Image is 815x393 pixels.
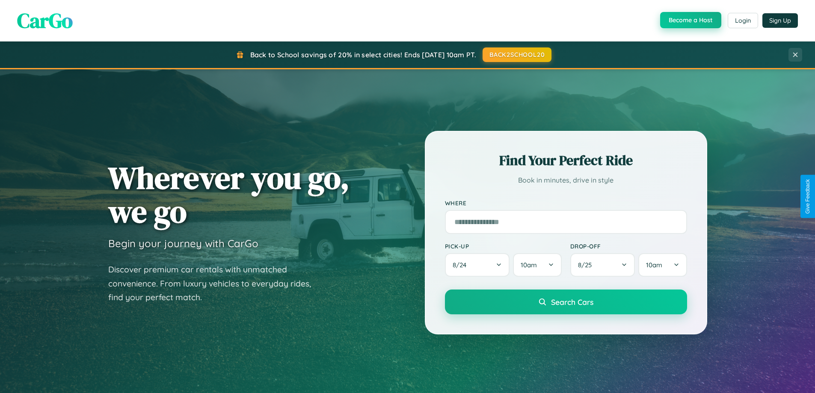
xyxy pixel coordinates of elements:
button: Sign Up [762,13,798,28]
button: 10am [638,253,687,277]
button: 8/24 [445,253,510,277]
h3: Begin your journey with CarGo [108,237,258,250]
label: Where [445,199,687,207]
p: Book in minutes, drive in style [445,174,687,186]
button: 8/25 [570,253,635,277]
span: 8 / 24 [453,261,471,269]
button: Search Cars [445,290,687,314]
span: 8 / 25 [578,261,596,269]
h2: Find Your Perfect Ride [445,151,687,170]
p: Discover premium car rentals with unmatched convenience. From luxury vehicles to everyday rides, ... [108,263,322,304]
div: Give Feedback [805,179,811,214]
button: 10am [513,253,561,277]
label: Pick-up [445,242,562,250]
button: Login [728,13,758,28]
span: CarGo [17,6,73,35]
span: Search Cars [551,297,593,307]
button: BACK2SCHOOL20 [483,47,551,62]
h1: Wherever you go, we go [108,161,350,228]
span: Back to School savings of 20% in select cities! Ends [DATE] 10am PT. [250,50,476,59]
span: 10am [521,261,537,269]
button: Become a Host [660,12,721,28]
label: Drop-off [570,242,687,250]
span: 10am [646,261,662,269]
